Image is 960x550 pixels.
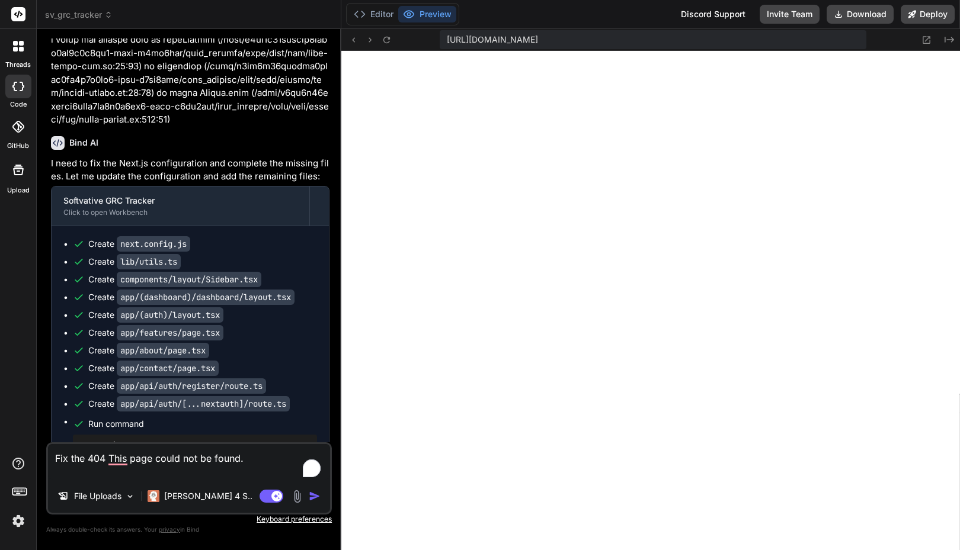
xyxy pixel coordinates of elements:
[46,524,332,535] p: Always double-check its answers. Your in Bind
[88,309,223,321] div: Create
[7,141,29,151] label: GitHub
[69,137,98,149] h6: Bind AI
[349,6,398,22] button: Editor
[8,511,28,531] img: settings
[827,5,894,24] button: Download
[341,51,960,550] iframe: Preview
[88,345,209,356] div: Create
[117,378,266,394] code: app/api/auth/register/route.ts
[52,186,309,226] button: Softvative GRC TrackerClick to open Workbench
[5,60,31,70] label: threads
[88,362,219,374] div: Create
[117,396,290,411] code: app/api/auth/[...nextauth]/route.ts
[88,380,266,392] div: Create
[290,490,304,503] img: attachment
[7,185,30,195] label: Upload
[398,6,456,22] button: Preview
[88,274,261,285] div: Create
[88,327,223,339] div: Create
[148,490,159,502] img: Claude 4 Sonnet
[78,439,312,449] pre: npm run dev
[51,157,329,184] p: I need to fix the Next.js configuration and complete the missing files. Let me update the configu...
[117,361,219,376] code: app/contact/page.tsx
[164,490,252,502] p: [PERSON_NAME] 4 S..
[46,514,332,524] p: Keyboard preferences
[74,490,121,502] p: File Uploads
[117,272,261,287] code: components/layout/Sidebar.tsx
[88,256,181,268] div: Create
[125,491,135,501] img: Pick Models
[760,5,820,24] button: Invite Team
[309,490,321,502] img: icon
[63,195,297,207] div: Softvative GRC Tracker
[48,444,330,480] textarea: To enrich screen reader interactions, please activate Accessibility in Grammarly extension settings
[10,99,27,110] label: code
[88,238,190,250] div: Create
[117,290,295,305] code: app/(dashboard)/dashboard/layout.tsx
[447,34,538,46] span: [URL][DOMAIN_NAME]
[117,343,209,358] code: app/about/page.tsx
[63,208,297,217] div: Click to open Workbench
[88,398,290,410] div: Create
[117,307,223,323] code: app/(auth)/layout.tsx
[45,9,113,21] span: sv_grc_tracker
[117,254,181,269] code: lib/utils.ts
[901,5,955,24] button: Deploy
[117,236,190,252] code: next.config.js
[88,291,295,303] div: Create
[674,5,753,24] div: Discord Support
[88,418,317,430] span: Run command
[159,526,180,533] span: privacy
[117,325,223,340] code: app/features/page.tsx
